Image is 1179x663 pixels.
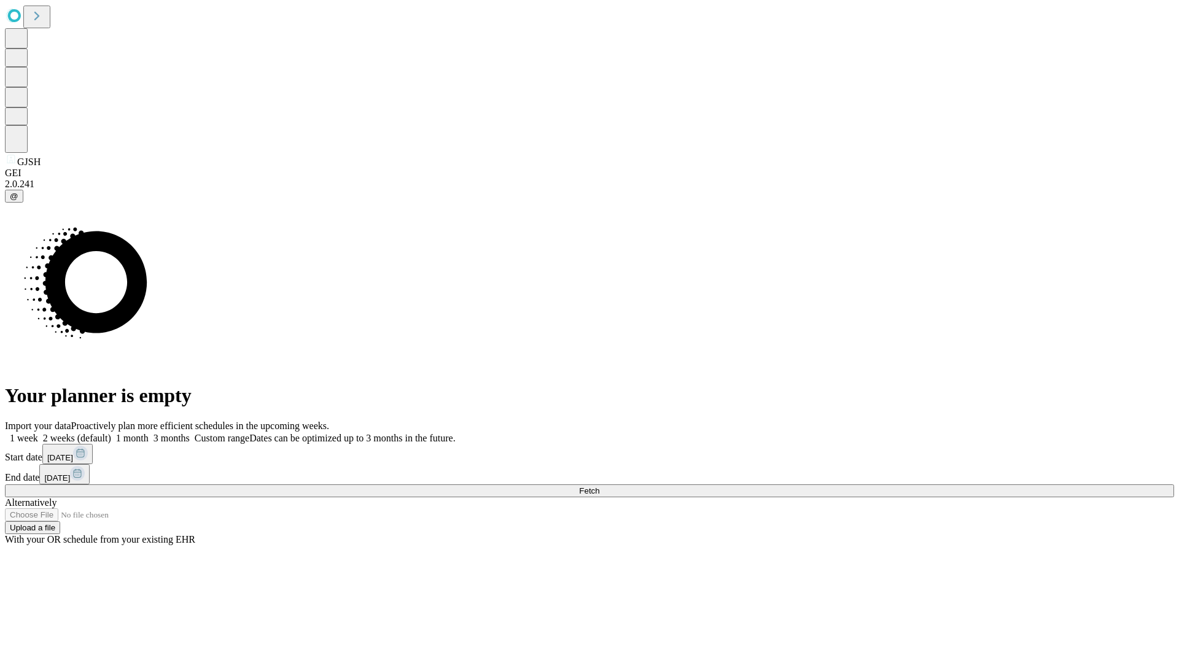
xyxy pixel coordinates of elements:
span: Proactively plan more efficient schedules in the upcoming weeks. [71,421,329,431]
span: 2 weeks (default) [43,433,111,443]
h1: Your planner is empty [5,384,1174,407]
div: 2.0.241 [5,179,1174,190]
button: Fetch [5,484,1174,497]
span: Import your data [5,421,71,431]
button: @ [5,190,23,203]
div: GEI [5,168,1174,179]
span: Fetch [579,486,599,495]
span: 3 months [154,433,190,443]
span: With your OR schedule from your existing EHR [5,534,195,545]
span: @ [10,192,18,201]
div: Start date [5,444,1174,464]
span: 1 week [10,433,38,443]
span: 1 month [116,433,149,443]
button: Upload a file [5,521,60,534]
button: [DATE] [39,464,90,484]
span: Alternatively [5,497,56,508]
div: End date [5,464,1174,484]
span: Dates can be optimized up to 3 months in the future. [249,433,455,443]
span: [DATE] [44,473,70,483]
span: [DATE] [47,453,73,462]
button: [DATE] [42,444,93,464]
span: GJSH [17,157,41,167]
span: Custom range [195,433,249,443]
